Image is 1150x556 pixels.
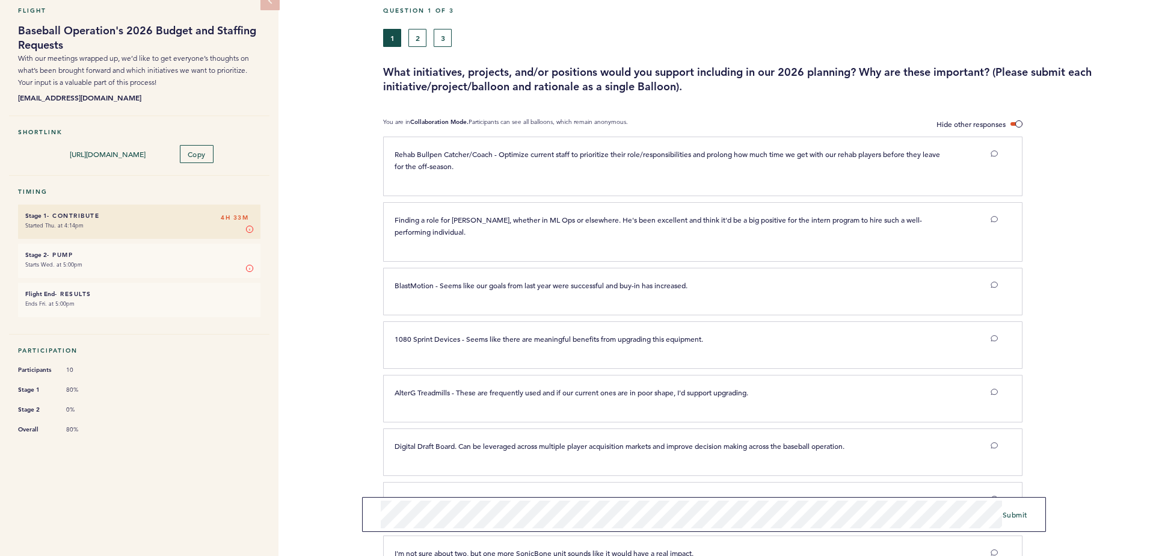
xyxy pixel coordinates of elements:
[408,29,426,47] button: 2
[18,364,54,376] span: Participants
[18,128,260,136] h5: Shortlink
[18,347,260,354] h5: Participation
[395,388,748,397] span: AlterG Treadmills - These are frequently used and if our current ones are in poor shape, I'd supp...
[66,366,102,374] span: 10
[25,212,47,220] small: Stage 1
[18,7,260,14] h5: Flight
[66,425,102,434] span: 80%
[66,406,102,414] span: 0%
[18,404,54,416] span: Stage 2
[18,23,260,52] h1: Baseball Operation's 2026 Budget and Staffing Requests
[18,424,54,436] span: Overall
[25,290,55,298] small: Flight End
[383,118,628,131] p: You are in Participants can see all balloons, which remain anonymous.
[188,149,206,159] span: Copy
[395,215,922,236] span: Finding a role for [PERSON_NAME], whether in ML Ops or elsewhere. He's been excellent and think i...
[936,119,1006,129] span: Hide other responses
[66,386,102,394] span: 80%
[1003,508,1027,520] button: Submit
[383,29,401,47] button: 1
[383,65,1141,94] h3: What initiatives, projects, and/or positions would you support including in our 2026 planning? Wh...
[18,188,260,196] h5: Timing
[25,261,82,268] time: Starts Wed. at 5:00pm
[395,334,703,344] span: 1080 Sprint Devices - Seems like there are meaningful benefits from upgrading this equipment.
[18,54,249,87] span: With our meetings wrapped up, we’d like to get everyone’s thoughts on what’s been brought forward...
[434,29,452,47] button: 3
[18,384,54,396] span: Stage 1
[25,221,84,229] time: Started Thu. at 4:14pm
[395,441,844,451] span: Digital Draft Board. Can be leveraged across multiple player acquisition markets and improve deci...
[395,495,773,504] span: The two rehab positions both seem important given the number of injuries and the lack of staff we...
[25,251,47,259] small: Stage 2
[410,118,469,126] b: Collaboration Mode.
[25,212,253,220] h6: - Contribute
[221,212,248,224] span: 4H 33M
[180,145,214,163] button: Copy
[25,251,253,259] h6: - Pump
[383,7,1141,14] h5: Question 1 of 3
[25,290,253,298] h6: - Results
[395,149,942,171] span: Rehab Bullpen Catcher/Coach - Optimize current staff to prioritize their role/responsibilities an...
[18,91,260,103] b: [EMAIL_ADDRESS][DOMAIN_NAME]
[25,300,75,307] time: Ends Fri. at 5:00pm
[395,280,687,290] span: BlastMotion - Seems like our goals from last year were successful and buy-in has increased.
[1003,510,1027,519] span: Submit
